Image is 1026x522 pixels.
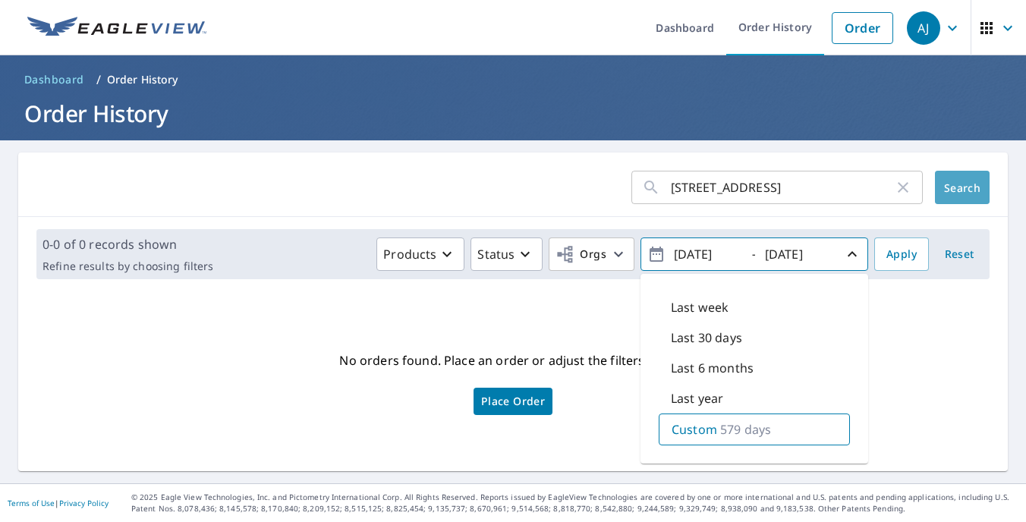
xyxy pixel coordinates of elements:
p: 579 days [720,420,771,439]
a: Dashboard [18,68,90,92]
span: Dashboard [24,72,84,87]
p: © 2025 Eagle View Technologies, Inc. and Pictometry International Corp. All Rights Reserved. Repo... [131,492,1018,514]
div: AJ [907,11,940,45]
span: - [647,241,861,268]
p: Last year [671,389,723,407]
p: Products [383,245,436,263]
button: - [640,237,868,271]
a: Place Order [474,388,552,415]
span: Reset [941,245,977,264]
span: Apply [886,245,917,264]
p: Order History [107,72,178,87]
div: Custom579 days [659,414,850,445]
p: Last week [671,298,729,316]
button: Products [376,237,464,271]
p: Last 30 days [671,329,742,347]
p: | [8,498,109,508]
a: Terms of Use [8,498,55,508]
li: / [96,71,101,89]
button: Status [471,237,543,271]
p: 0-0 of 0 records shown [42,235,213,253]
a: Privacy Policy [59,498,109,508]
h1: Order History [18,98,1008,129]
p: Status [477,245,515,263]
div: Last 30 days [659,322,850,353]
input: yyyy/mm/dd [760,242,835,266]
span: Place Order [481,398,545,405]
p: No orders found. Place an order or adjust the filters above. [339,348,686,373]
button: Orgs [549,237,634,271]
div: Last week [659,292,850,322]
button: Search [935,171,990,204]
div: Last year [659,383,850,414]
img: EV Logo [27,17,206,39]
a: Order [832,12,893,44]
div: Last 6 months [659,353,850,383]
input: Address, Report #, Claim ID, etc. [671,166,894,209]
span: Orgs [555,245,606,264]
p: Refine results by choosing filters [42,259,213,273]
p: Last 6 months [671,359,754,377]
input: yyyy/mm/dd [669,242,744,266]
button: Apply [874,237,929,271]
p: Custom [672,420,717,439]
span: Search [947,181,977,195]
nav: breadcrumb [18,68,1008,92]
button: Reset [935,237,984,271]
